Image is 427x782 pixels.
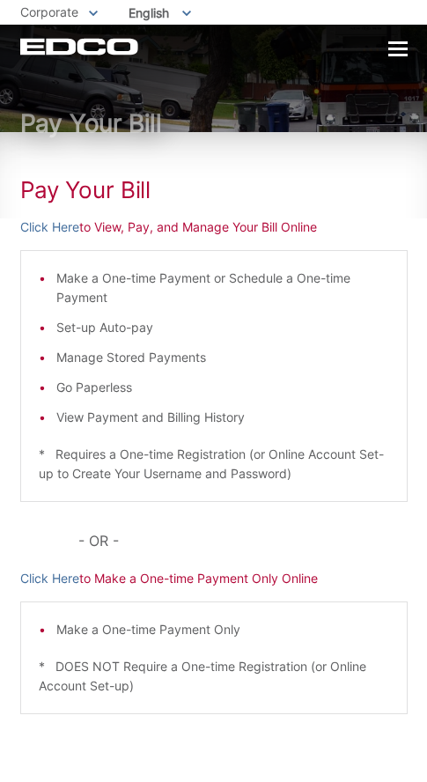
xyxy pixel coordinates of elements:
li: Manage Stored Payments [56,348,389,367]
p: to Make a One-time Payment Only Online [20,569,408,588]
li: View Payment and Billing History [56,408,389,427]
h1: Pay Your Bill [20,176,408,204]
p: * Requires a One-time Registration (or Online Account Set-up to Create Your Username and Password) [39,445,389,483]
li: Go Paperless [56,378,389,397]
a: Click Here [20,569,79,588]
p: * DOES NOT Require a One-time Registration (or Online Account Set-up) [39,657,389,696]
a: Click Here [20,218,79,237]
p: - OR - [78,528,408,553]
a: EDCD logo. Return to the homepage. [20,38,138,55]
li: Make a One-time Payment or Schedule a One-time Payment [56,269,389,307]
li: Make a One-time Payment Only [56,620,389,639]
span: Corporate [20,4,78,19]
p: to View, Pay, and Manage Your Bill Online [20,218,408,237]
h1: Pay Your Bill [20,110,408,136]
li: Set-up Auto-pay [56,318,389,337]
